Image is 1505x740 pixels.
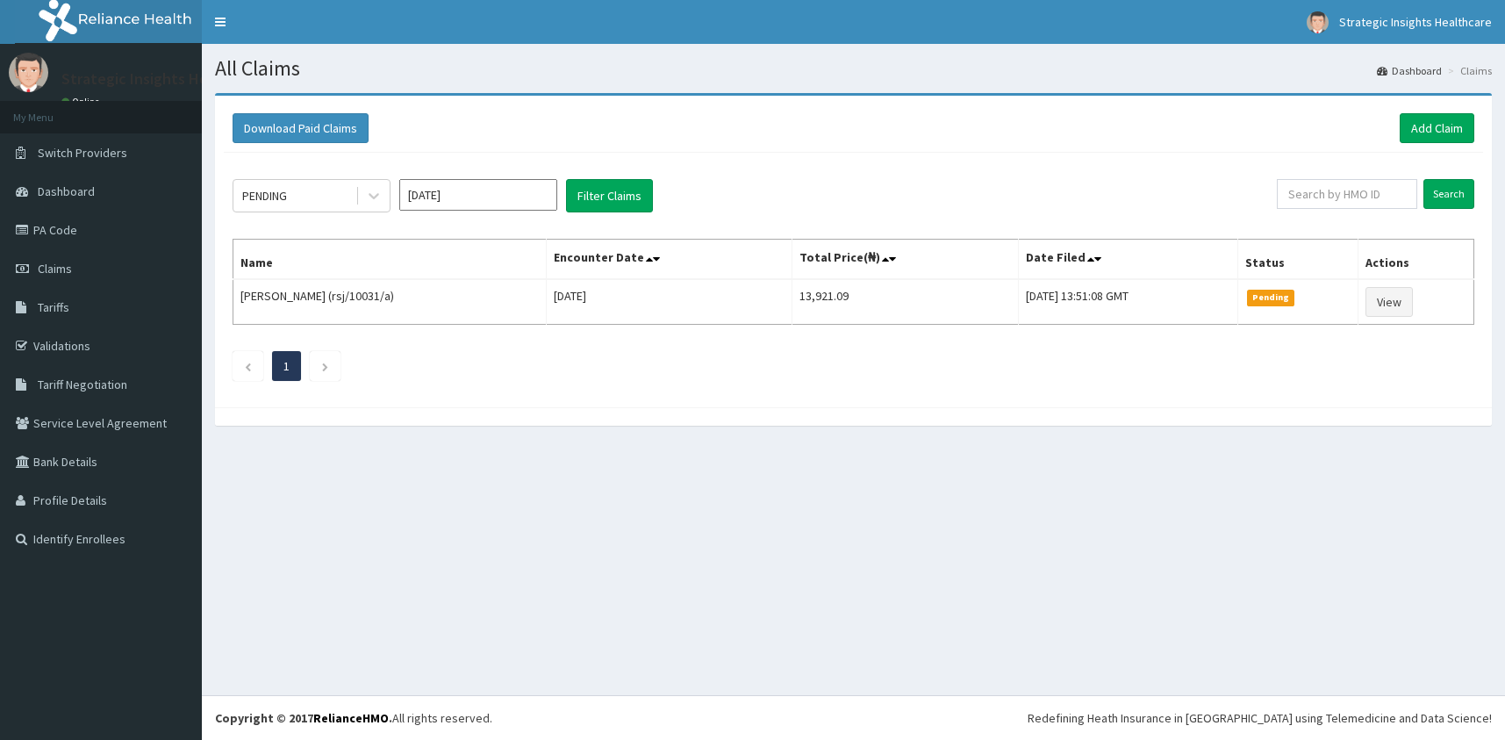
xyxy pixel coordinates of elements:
[233,240,547,280] th: Name
[1028,709,1492,727] div: Redefining Heath Insurance in [GEOGRAPHIC_DATA] using Telemedicine and Data Science!
[202,695,1505,740] footer: All rights reserved.
[1377,63,1442,78] a: Dashboard
[1019,279,1237,325] td: [DATE] 13:51:08 GMT
[1019,240,1237,280] th: Date Filed
[313,710,389,726] a: RelianceHMO
[61,71,266,87] p: Strategic Insights Healthcare
[1307,11,1329,33] img: User Image
[38,299,69,315] span: Tariffs
[38,145,127,161] span: Switch Providers
[792,240,1019,280] th: Total Price(₦)
[321,358,329,374] a: Next page
[1237,240,1358,280] th: Status
[1365,287,1413,317] a: View
[1444,63,1492,78] li: Claims
[1277,179,1417,209] input: Search by HMO ID
[566,179,653,212] button: Filter Claims
[1339,14,1492,30] span: Strategic Insights Healthcare
[1423,179,1474,209] input: Search
[233,113,369,143] button: Download Paid Claims
[244,358,252,374] a: Previous page
[215,57,1492,80] h1: All Claims
[1400,113,1474,143] a: Add Claim
[61,96,104,108] a: Online
[792,279,1019,325] td: 13,921.09
[38,377,127,392] span: Tariff Negotiation
[547,240,792,280] th: Encounter Date
[215,710,392,726] strong: Copyright © 2017 .
[38,261,72,277] span: Claims
[547,279,792,325] td: [DATE]
[9,53,48,92] img: User Image
[233,279,547,325] td: [PERSON_NAME] (rsj/10031/a)
[399,179,557,211] input: Select Month and Year
[283,358,290,374] a: Page 1 is your current page
[242,187,287,205] div: PENDING
[38,183,95,199] span: Dashboard
[1247,290,1295,305] span: Pending
[1358,240,1473,280] th: Actions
